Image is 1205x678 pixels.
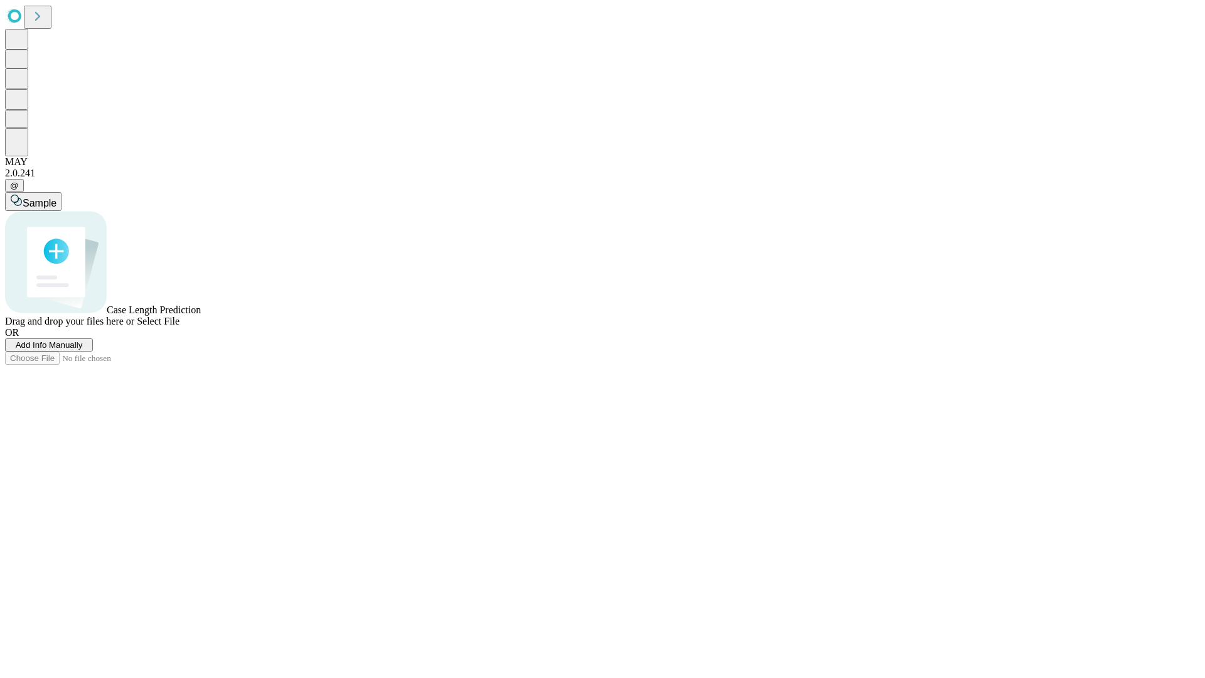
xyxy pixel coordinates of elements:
div: 2.0.241 [5,168,1200,179]
div: MAY [5,156,1200,168]
button: Add Info Manually [5,338,93,352]
button: Sample [5,192,62,211]
button: @ [5,179,24,192]
span: Add Info Manually [16,340,83,350]
span: Drag and drop your files here or [5,316,134,326]
span: OR [5,327,19,338]
span: Case Length Prediction [107,304,201,315]
span: @ [10,181,19,190]
span: Sample [23,198,56,208]
span: Select File [137,316,179,326]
